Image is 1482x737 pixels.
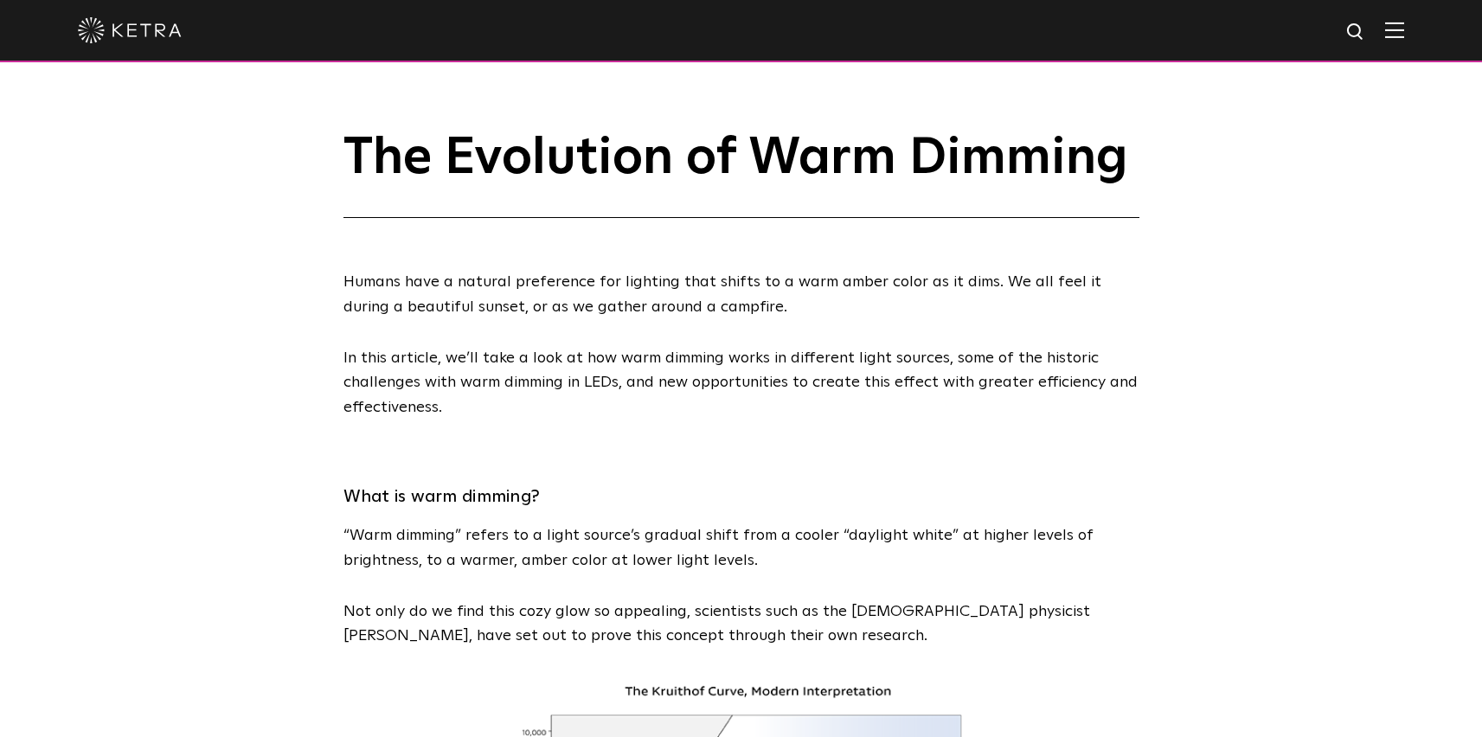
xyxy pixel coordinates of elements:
h1: The Evolution of Warm Dimming [343,130,1139,218]
span: In this article, we’ll take a look at how warm dimming works in different light sources, some of ... [343,350,1138,416]
p: Humans have a natural preference for lighting that shifts to a warm amber color as it dims. We al... [343,270,1139,320]
p: “Warm dimming” refers to a light source’s gradual shift from a cooler “daylight white” at higher ... [343,523,1139,574]
img: Hamburger%20Nav.svg [1385,22,1404,38]
img: search icon [1345,22,1367,43]
h3: What is warm dimming? [343,481,1139,512]
p: Not only do we find this cozy glow so appealing, scientists such as the [DEMOGRAPHIC_DATA] physic... [343,599,1139,650]
img: ketra-logo-2019-white [78,17,182,43]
